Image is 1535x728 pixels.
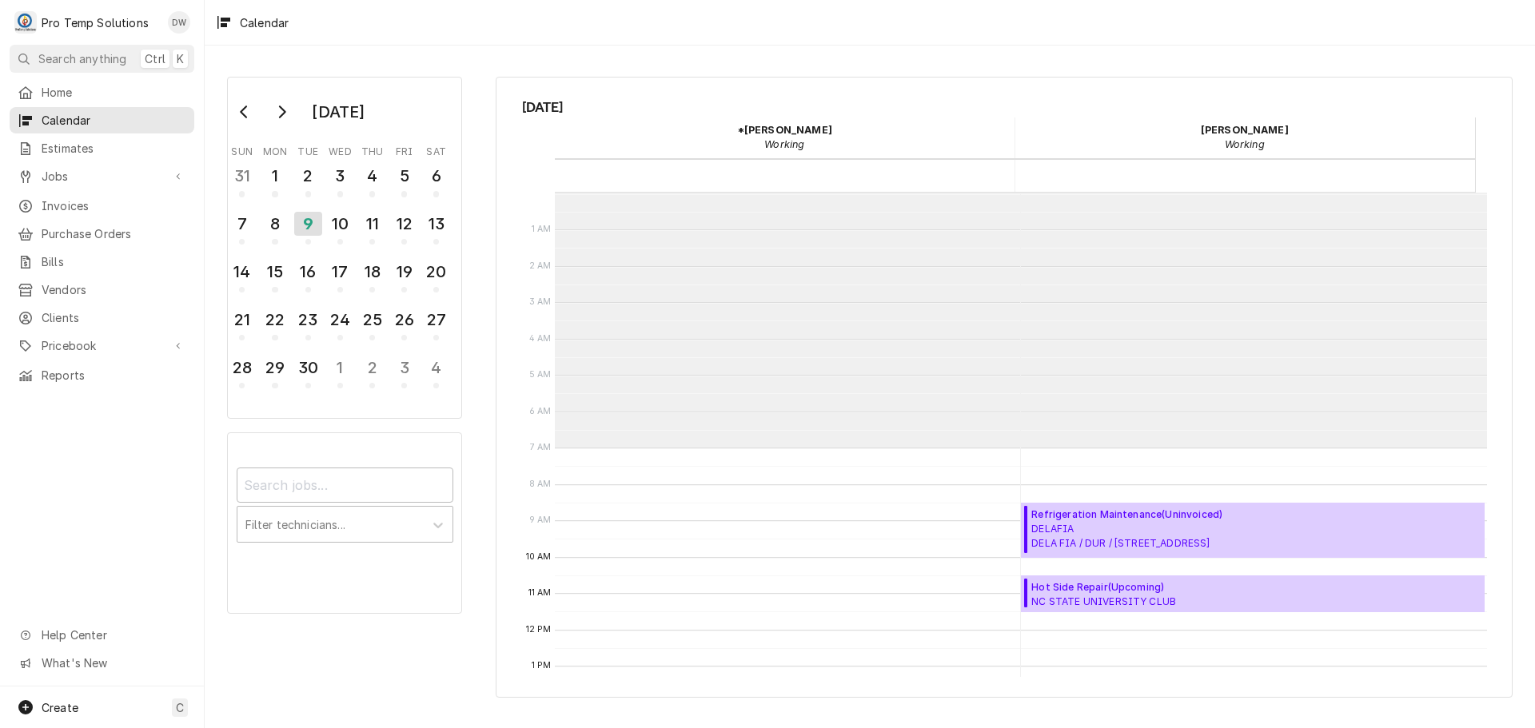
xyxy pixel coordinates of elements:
[42,197,186,214] span: Invoices
[764,138,804,150] em: Working
[294,212,322,236] div: 9
[42,168,162,185] span: Jobs
[177,50,184,67] span: K
[328,356,353,380] div: 1
[42,112,186,129] span: Calendar
[328,164,353,188] div: 3
[10,221,194,247] a: Purchase Orders
[296,308,321,332] div: 23
[1031,522,1222,551] span: DELAFIA DELA FIA / DUR / [STREET_ADDRESS]
[262,212,287,236] div: 8
[38,50,126,67] span: Search anything
[10,249,194,275] a: Bills
[10,332,194,359] a: Go to Pricebook
[525,405,556,418] span: 6 AM
[555,117,1015,157] div: *Kevin Williams - Working
[1225,138,1265,150] em: Working
[229,99,261,125] button: Go to previous month
[360,308,385,332] div: 25
[42,140,186,157] span: Estimates
[1021,503,1485,557] div: [Service] Refrigeration Maintenance DELAFIA DELA FIA / DUR / 1103 S Roxboro St, Durham, NC 27707 ...
[227,432,462,613] div: Calendar Filters
[229,212,254,236] div: 7
[226,140,258,159] th: Sunday
[14,11,37,34] div: P
[10,276,194,303] a: Vendors
[10,79,194,105] a: Home
[10,650,194,676] a: Go to What's New
[392,260,417,284] div: 19
[1021,575,1485,612] div: [Service] Hot Side Repair NC STATE UNIVERSITY CLUB NC STATE UNI CLUB / RAL / 4200 Hillsborough St...
[525,514,556,527] span: 9 AM
[42,14,149,31] div: Pro Temp Solutions
[237,453,453,559] div: Calendar Filters
[168,11,190,34] div: DW
[360,260,385,284] div: 18
[10,107,194,133] a: Calendar
[357,140,389,159] th: Thursday
[328,308,353,332] div: 24
[392,308,417,332] div: 26
[525,260,556,273] span: 2 AM
[10,622,194,648] a: Go to Help Center
[1031,580,1263,595] span: Hot Side Repair ( Upcoming )
[424,164,449,188] div: 6
[1031,595,1263,607] span: NC STATE UNIVERSITY CLUB NC STATE UNI CLUB / RAL / [STREET_ADDRESS]
[392,356,417,380] div: 3
[525,332,556,345] span: 4 AM
[42,84,186,101] span: Home
[10,135,194,161] a: Estimates
[525,478,556,491] span: 8 AM
[1015,117,1475,157] div: Dakota Williams - Working
[526,441,556,454] span: 7 AM
[145,50,165,67] span: Ctrl
[42,627,185,643] span: Help Center
[1031,507,1222,522] span: Refrigeration Maintenance ( Uninvoiced )
[10,193,194,219] a: Invoices
[328,260,353,284] div: 17
[10,304,194,331] a: Clients
[360,356,385,380] div: 2
[229,308,254,332] div: 21
[1021,575,1485,612] div: Hot Side Repair(Upcoming)NC STATE UNIVERSITY CLUBNC STATE UNI CLUB / RAL / [STREET_ADDRESS]
[424,308,449,332] div: 27
[292,140,324,159] th: Tuesday
[42,253,186,270] span: Bills
[296,356,321,380] div: 30
[10,362,194,388] a: Reports
[229,260,254,284] div: 14
[392,212,417,236] div: 12
[496,77,1513,698] div: Calendar Calendar
[424,212,449,236] div: 13
[265,99,297,125] button: Go to next month
[42,281,186,298] span: Vendors
[42,701,78,714] span: Create
[237,467,453,503] input: Search jobs...
[525,368,556,381] span: 5 AM
[42,367,186,384] span: Reports
[1201,124,1289,136] strong: [PERSON_NAME]
[262,308,287,332] div: 22
[306,98,370,125] div: [DATE]
[168,11,190,34] div: Dana Williams's Avatar
[42,225,186,242] span: Purchase Orders
[176,699,184,716] span: C
[229,164,254,188] div: 31
[258,140,292,159] th: Monday
[10,45,194,73] button: Search anythingCtrlK
[360,164,385,188] div: 4
[1021,503,1485,557] div: Refrigeration Maintenance(Uninvoiced)DELAFIADELA FIA / DUR / [STREET_ADDRESS]
[522,97,1487,117] span: [DATE]
[328,212,353,236] div: 10
[229,356,254,380] div: 28
[737,124,832,136] strong: *[PERSON_NAME]
[10,163,194,189] a: Go to Jobs
[227,77,462,419] div: Calendar Day Picker
[392,164,417,188] div: 5
[522,551,556,563] span: 10 AM
[42,337,162,354] span: Pricebook
[262,260,287,284] div: 15
[528,659,556,672] span: 1 PM
[360,212,385,236] div: 11
[42,309,186,326] span: Clients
